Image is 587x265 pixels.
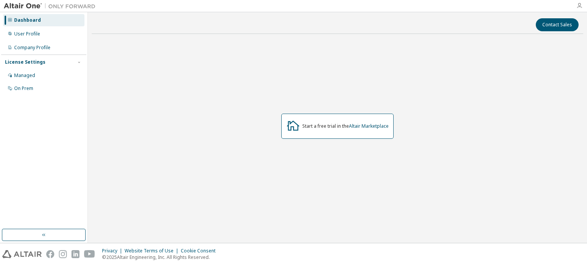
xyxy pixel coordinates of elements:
[14,85,33,92] div: On Prem
[125,248,181,254] div: Website Terms of Use
[46,250,54,258] img: facebook.svg
[84,250,95,258] img: youtube.svg
[349,123,389,129] a: Altair Marketplace
[181,248,220,254] div: Cookie Consent
[4,2,99,10] img: Altair One
[71,250,79,258] img: linkedin.svg
[102,254,220,260] p: © 2025 Altair Engineering, Inc. All Rights Reserved.
[102,248,125,254] div: Privacy
[59,250,67,258] img: instagram.svg
[14,45,50,51] div: Company Profile
[2,250,42,258] img: altair_logo.svg
[302,123,389,129] div: Start a free trial in the
[14,72,35,79] div: Managed
[536,18,579,31] button: Contact Sales
[14,17,41,23] div: Dashboard
[14,31,40,37] div: User Profile
[5,59,45,65] div: License Settings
